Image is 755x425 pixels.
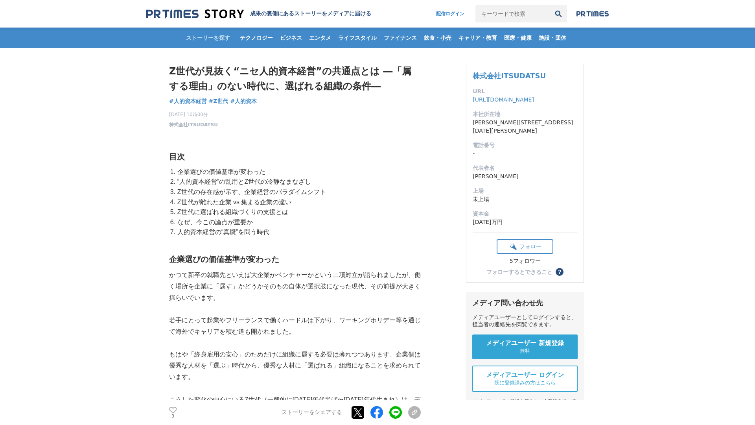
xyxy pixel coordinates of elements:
[209,98,228,105] span: #Z世代
[501,28,535,48] a: 医療・健康
[421,28,455,48] a: 飲食・小売
[473,141,577,150] dt: 電話番号
[175,197,421,207] li: Z世代が離れた企業 vs 集まる企業の違い
[486,269,552,275] div: フォローするとできること
[473,164,577,172] dt: 代表者名
[473,210,577,218] dt: 資本金
[497,239,553,254] button: フォロー
[473,195,577,203] dd: 未上場
[501,34,535,41] span: 医療・健康
[169,64,421,94] h1: Z世代が見抜く“ニセ人的資本経営”の共通点とは ―「属する理由」のない時代に、選ばれる組織の条件―
[277,34,305,41] span: ビジネス
[237,34,276,41] span: テクノロジー
[473,118,577,135] dd: [PERSON_NAME][STREET_ADDRESS][DATE][PERSON_NAME]
[175,227,421,237] li: 人的資本経営の“真贋”を問う時代
[381,28,420,48] a: ファイナンス
[169,414,177,418] p: 3
[169,121,218,128] a: 株式会社ITSUDATSU
[146,9,244,19] img: 成果の裏側にあるストーリーをメディアに届ける
[169,152,185,161] strong: 目次
[473,218,577,226] dd: [DATE]万円
[306,34,334,41] span: エンタメ
[486,339,564,347] span: メディアユーザー 新規登録
[175,177,421,187] li: “人的資本経営”の乱用とZ世代の冷静なまなざし
[557,269,562,275] span: ？
[335,34,380,41] span: ライフスタイル
[536,28,569,48] a: 施設・団体
[494,379,556,386] span: 既に登録済みの方はこちら
[169,111,218,118] span: [DATE] 10時00分
[475,5,550,22] input: キーワードで検索
[169,255,279,264] strong: 企業選びの価値基準が変わった
[175,217,421,227] li: なぜ、今この論点が重要か
[455,28,500,48] a: キャリア・教育
[169,270,421,303] p: かつて新卒の就職先といえば大企業かベンチャーかという二項対立が語られましたが、働く場所を企業に「属す」かどうかそのもの自体が選択肢になった現代、その前提が大きく揺らいでいます。
[237,28,276,48] a: テクノロジー
[175,187,421,197] li: Z世代の存在感が示す、企業経営のパラダイムシフト
[428,5,472,22] a: 配信ログイン
[175,167,421,177] li: 企業選びの価値基準が変わった
[556,268,563,276] button: ？
[230,97,257,105] a: #人的資本
[175,207,421,217] li: Z世代に選ばれる組織づくりの支援とは
[230,98,257,105] span: #人的資本
[472,366,578,392] a: メディアユーザー ログイン 既に登録済みの方はこちら
[472,298,578,308] div: メディア問い合わせ先
[169,97,207,105] a: #人的資本経営
[472,314,578,328] div: メディアユーザーとしてログインすると、担当者の連絡先を閲覧できます。
[497,258,553,265] div: 5フォロワー
[536,34,569,41] span: 施設・団体
[472,334,578,359] a: メディアユーザー 新規登録 無料
[282,409,342,416] p: ストーリーをシェアする
[473,72,546,80] a: 株式会社ITSUDATSU
[473,150,577,158] dd: -
[306,28,334,48] a: エンタメ
[169,98,207,105] span: #人的資本経営
[455,34,500,41] span: キャリア・教育
[209,97,228,105] a: #Z世代
[473,110,577,118] dt: 本社所在地
[381,34,420,41] span: ファイナンス
[169,315,421,338] p: 若手にとって起業やフリーランスで働くハードルは下がり、ワーキングホリデー等を通じて海外でキャリアを積む道も開かれました。
[473,187,577,195] dt: 上場
[169,349,421,383] p: もはや「終身雇用の安心」のためだけに組織に属する必要は薄れつつあります。企業側は優秀な人材を「選ぶ」時代から、優秀な人材に「選ばれる」組織になることを求められています。
[550,5,567,22] button: 検索
[520,347,530,355] span: 無料
[250,10,371,17] h2: 成果の裏側にあるストーリーをメディアに届ける
[473,172,577,181] dd: [PERSON_NAME]
[576,11,609,17] img: prtimes
[146,9,371,19] a: 成果の裏側にあるストーリーをメディアに届ける 成果の裏側にあるストーリーをメディアに届ける
[473,96,534,103] a: [URL][DOMAIN_NAME]
[277,28,305,48] a: ビジネス
[335,28,380,48] a: ライフスタイル
[486,371,564,379] span: メディアユーザー ログイン
[421,34,455,41] span: 飲食・小売
[473,87,577,96] dt: URL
